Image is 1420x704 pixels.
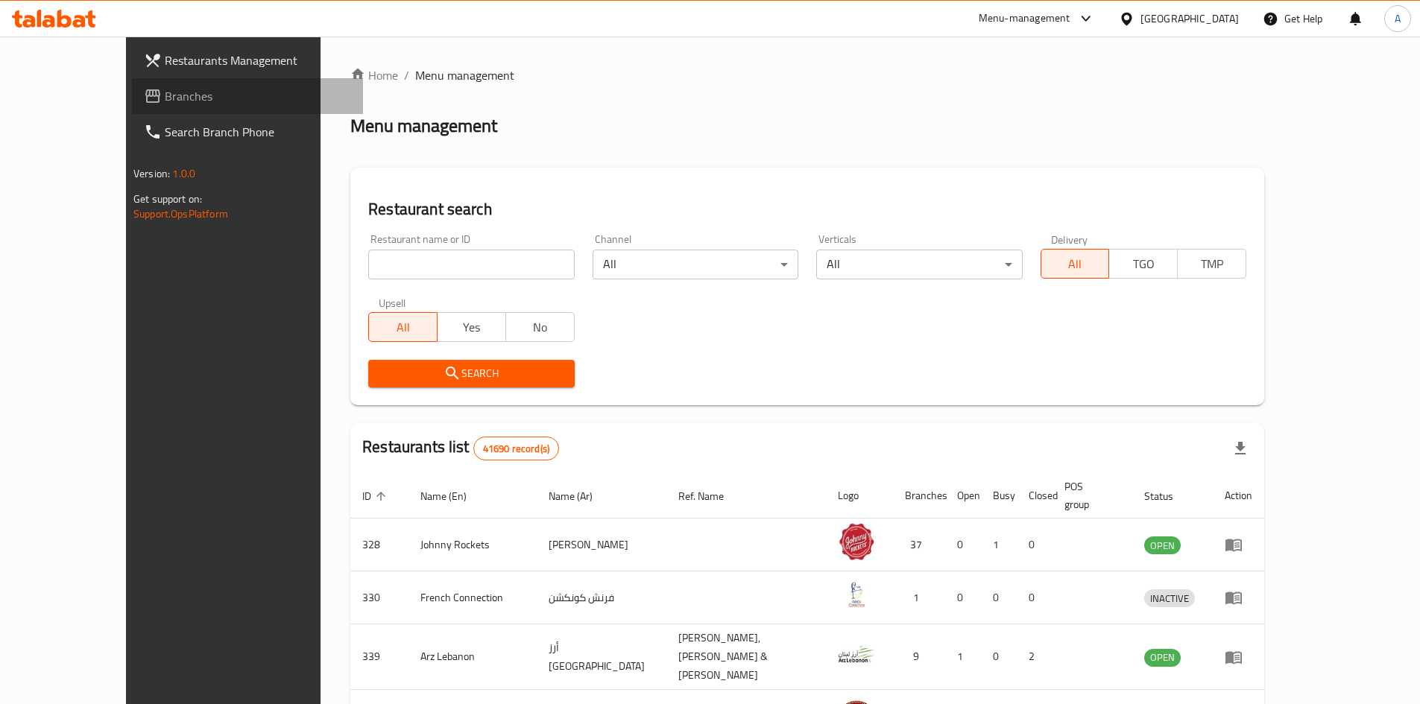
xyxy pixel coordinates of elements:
[132,114,363,150] a: Search Branch Phone
[473,437,559,460] div: Total records count
[165,87,351,105] span: Branches
[368,312,438,342] button: All
[945,624,981,690] td: 1
[981,624,1017,690] td: 0
[945,571,981,624] td: 0
[404,66,409,84] li: /
[1213,473,1264,519] th: Action
[379,297,406,308] label: Upsell
[474,442,558,456] span: 41690 record(s)
[350,624,408,690] td: 339
[893,571,945,624] td: 1
[1041,249,1110,279] button: All
[437,312,506,342] button: Yes
[420,487,486,505] span: Name (En)
[375,317,432,338] span: All
[444,317,500,338] span: Yes
[1108,249,1178,279] button: TGO
[979,10,1070,28] div: Menu-management
[1051,234,1088,244] label: Delivery
[945,519,981,571] td: 0
[368,250,574,279] input: Search for restaurant name or ID..
[408,624,537,690] td: Arz Lebanon
[893,519,945,571] td: 37
[165,51,351,69] span: Restaurants Management
[415,66,514,84] span: Menu management
[893,473,945,519] th: Branches
[1144,537,1181,554] span: OPEN
[1225,589,1252,606] div: Menu
[133,164,170,183] span: Version:
[826,473,893,519] th: Logo
[537,624,666,690] td: أرز [GEOGRAPHIC_DATA]
[1225,536,1252,554] div: Menu
[512,317,569,338] span: No
[132,78,363,114] a: Branches
[1017,571,1053,624] td: 0
[1017,519,1053,571] td: 0
[981,571,1017,624] td: 0
[945,473,981,519] th: Open
[380,364,562,383] span: Search
[350,66,398,84] a: Home
[1017,624,1053,690] td: 2
[981,473,1017,519] th: Busy
[408,519,537,571] td: Johnny Rockets
[666,624,827,690] td: [PERSON_NAME],[PERSON_NAME] & [PERSON_NAME]
[172,164,195,183] span: 1.0.0
[1047,253,1104,275] span: All
[368,198,1246,221] h2: Restaurant search
[408,571,537,624] td: French Connection
[350,571,408,624] td: 330
[350,66,1264,84] nav: breadcrumb
[1144,649,1181,666] span: OPEN
[132,42,363,78] a: Restaurants Management
[505,312,575,342] button: No
[537,519,666,571] td: [PERSON_NAME]
[1017,473,1053,519] th: Closed
[1144,649,1181,667] div: OPEN
[1222,431,1258,466] div: Export file
[838,523,875,560] img: Johnny Rockets
[1115,253,1172,275] span: TGO
[816,250,1022,279] div: All
[1144,590,1195,607] span: INACTIVE
[350,519,408,571] td: 328
[1140,10,1239,27] div: [GEOGRAPHIC_DATA]
[362,436,559,460] h2: Restaurants list
[1225,648,1252,666] div: Menu
[350,114,497,138] h2: Menu management
[368,360,574,387] button: Search
[981,519,1017,571] td: 1
[1184,253,1240,275] span: TMP
[549,487,612,505] span: Name (Ar)
[133,189,202,209] span: Get support on:
[133,204,228,223] a: Support.OpsPlatform
[1144,487,1193,505] span: Status
[893,624,945,690] td: 9
[1177,249,1246,279] button: TMP
[1395,10,1401,27] span: A
[838,635,875,673] img: Arz Lebanon
[362,487,391,505] span: ID
[1064,478,1114,513] span: POS group
[165,123,351,141] span: Search Branch Phone
[593,250,798,279] div: All
[838,576,875,613] img: French Connection
[1144,589,1195,607] div: INACTIVE
[678,487,743,505] span: Ref. Name
[537,571,666,624] td: فرنش كونكشن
